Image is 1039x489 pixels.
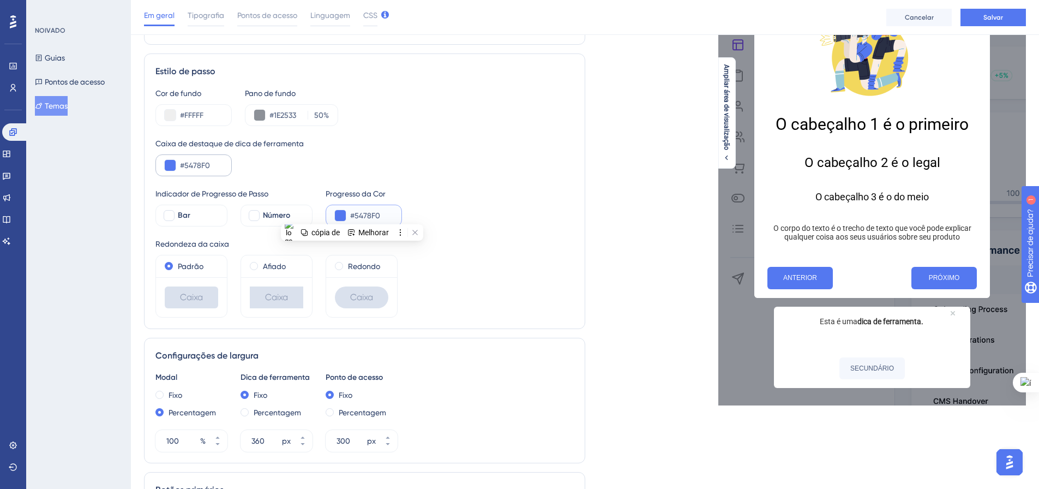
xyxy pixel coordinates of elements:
font: Salvar [983,14,1003,21]
font: Pontos de acesso [237,11,297,20]
font: CSS [363,11,377,20]
font: 1 [101,7,105,13]
font: Número [263,211,290,220]
font: Tipografia [188,11,224,20]
button: px [293,430,313,441]
button: Cancelar [886,9,952,26]
font: Precisar de ajuda? [26,5,94,13]
font: dica de ferramenta. [857,317,923,326]
font: Guias [45,53,65,62]
font: Percentagem [339,408,386,417]
button: % [208,441,227,452]
font: Configurações de largura [155,350,259,361]
font: Estilo de passo [155,66,215,76]
font: Caixa de destaque de dica de ferramenta [155,139,304,148]
font: Ampliar área de visualização [723,64,730,150]
button: px [378,441,398,452]
font: % [200,437,206,445]
font: O cabeçalho 1 é o primeiro [776,115,969,134]
font: Dica de ferramenta [241,373,310,382]
font: Padrão [178,262,203,271]
font: Percentagem [169,408,216,417]
font: PRÓXIMO [929,274,960,282]
div: Fechar visualização [951,311,955,315]
font: Cancelar [905,14,934,21]
font: NOIVADO [35,27,65,34]
font: SECUNDÁRIO [850,365,894,372]
button: px [293,441,313,452]
button: Temas [35,96,68,116]
button: Ampliar área de visualização [718,64,735,162]
font: Temas [45,102,68,110]
font: Afiado [263,262,286,271]
iframe: Iniciador do Assistente de IA do UserGuiding [993,446,1026,479]
button: Salvar [960,9,1026,26]
button: Guias [35,48,65,68]
font: px [367,437,376,445]
font: Caixa [180,292,203,302]
button: % [208,430,227,441]
button: Anterior [767,267,833,289]
font: Esta é uma [820,317,857,326]
font: Fixo [169,391,182,399]
font: O cabeçalho 2 é o legal [804,155,940,170]
input: % [166,434,198,448]
font: Em geral [144,11,175,20]
input: px [337,434,365,448]
font: Percentagem [254,408,301,417]
button: Próximo [911,267,977,289]
font: Fixo [254,391,267,399]
font: Linguagem [310,11,350,20]
font: Ponto de acesso [326,373,383,382]
input: px [251,434,280,448]
font: Caixa [350,292,373,302]
button: SECUNDÁRIO [839,357,905,379]
button: Pontos de acesso [35,72,105,92]
font: ANTERIOR [783,274,817,282]
font: O corpo do texto é o trecho de texto que você pode explicar qualquer coisa aos seus usuários sobr... [773,224,973,241]
font: Redondo [348,262,380,271]
font: Fixo [339,391,352,399]
font: Redondeza da caixa [155,240,229,248]
font: Modal [155,373,177,382]
font: % [323,111,329,120]
font: Indicador de Progresso de Passo [155,189,268,198]
font: Pontos de acesso [45,77,105,86]
font: Caixa [265,292,288,302]
font: O cabeçalho 3 é o do meio [815,191,929,202]
input: % [311,109,323,122]
button: px [378,430,398,441]
font: Pano de fundo [245,89,296,98]
font: Progresso da Cor [326,189,386,198]
font: Bar [178,211,190,220]
font: Cor de fundo [155,89,201,98]
font: px [282,437,291,445]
